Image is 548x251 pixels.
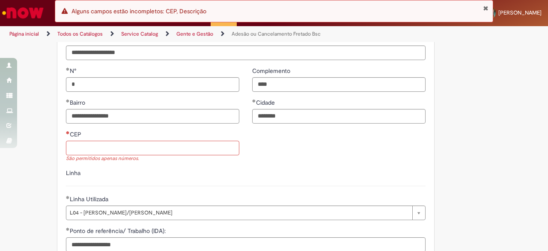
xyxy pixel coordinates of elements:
[66,169,80,177] label: Linha
[66,196,70,199] span: Obrigatório Preenchido
[70,206,408,220] span: L04 - [PERSON_NAME]/[PERSON_NAME]
[70,130,83,138] span: CEP
[70,67,78,75] span: N°
[66,227,70,231] span: Obrigatório Preenchido
[71,7,206,15] span: Alguns campos estão incompletos: CEP, Descrição
[66,77,239,92] input: N°
[252,77,426,92] input: Complemento
[70,227,167,235] span: Ponto de referência/ Trabalho (IDA):
[498,9,542,16] span: [PERSON_NAME]
[9,30,39,37] a: Página inicial
[121,30,158,37] a: Service Catalog
[252,99,256,103] span: Obrigatório Preenchido
[70,99,87,106] span: Bairro
[66,131,70,134] span: Necessários
[6,26,359,42] ul: Trilhas de página
[66,109,239,124] input: Bairro
[66,141,239,155] input: CEP
[70,195,110,203] span: Linha Utilizada
[252,109,426,124] input: Cidade
[483,5,488,12] button: Fechar Notificação
[252,67,292,75] span: Complemento
[1,4,45,21] img: ServiceNow
[176,30,213,37] a: Gente e Gestão
[66,99,70,103] span: Obrigatório Preenchido
[66,67,70,71] span: Obrigatório Preenchido
[232,30,321,37] a: Adesão ou Cancelamento Fretado Bsc
[57,30,103,37] a: Todos os Catálogos
[256,99,277,106] span: Cidade
[66,45,426,60] input: Rua
[70,35,81,43] span: Rua
[66,155,239,163] div: São permitidos apenas números.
